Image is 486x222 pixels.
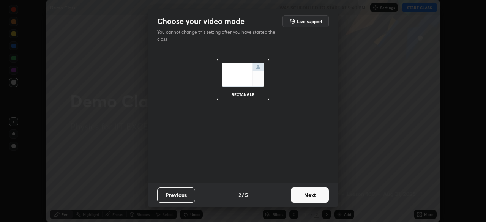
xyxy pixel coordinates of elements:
[157,29,280,43] p: You cannot change this setting after you have started the class
[245,191,248,199] h4: 5
[228,93,258,96] div: rectangle
[297,19,322,24] h5: Live support
[157,187,195,203] button: Previous
[238,191,241,199] h4: 2
[291,187,329,203] button: Next
[222,63,264,87] img: normalScreenIcon.ae25ed63.svg
[242,191,244,199] h4: /
[157,16,245,26] h2: Choose your video mode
